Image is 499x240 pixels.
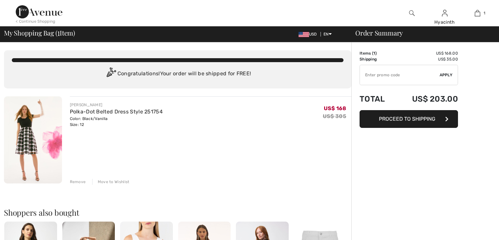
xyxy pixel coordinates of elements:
span: 1 [57,28,60,36]
td: US$ 35.00 [395,56,458,62]
img: Congratulation2.svg [104,67,117,81]
span: USD [299,32,320,36]
span: 1 [373,51,375,56]
a: Sign In [442,10,447,16]
div: Move to Wishlist [92,179,130,185]
span: EN [323,32,332,36]
img: My Bag [475,9,480,17]
img: search the website [409,9,415,17]
h2: Shoppers also bought [4,208,351,216]
div: Color: Black/Vanilla Size: 12 [70,116,163,128]
s: US$ 305 [323,113,346,119]
td: Items ( ) [360,50,395,56]
span: Apply [440,72,453,78]
span: 1 [484,10,485,16]
span: My Shopping Bag ( Item) [4,30,75,36]
td: Total [360,88,395,110]
a: 1 [461,9,493,17]
a: Polka-Dot Belted Dress Style 251754 [70,108,163,115]
td: US$ 203.00 [395,88,458,110]
td: US$ 168.00 [395,50,458,56]
span: Proceed to Shipping [379,116,435,122]
button: Proceed to Shipping [360,110,458,128]
td: Shipping [360,56,395,62]
div: [PERSON_NAME] [70,102,163,108]
img: My Info [442,9,447,17]
input: Promo code [360,65,440,85]
div: Hyacinth [428,19,461,26]
div: Congratulations! Your order will be shipped for FREE! [12,67,343,81]
div: < Continue Shopping [16,18,55,24]
div: Order Summary [347,30,495,36]
img: 1ère Avenue [16,5,62,18]
span: US$ 168 [324,105,346,111]
div: Remove [70,179,86,185]
img: US Dollar [299,32,309,37]
img: Polka-Dot Belted Dress Style 251754 [4,96,62,183]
